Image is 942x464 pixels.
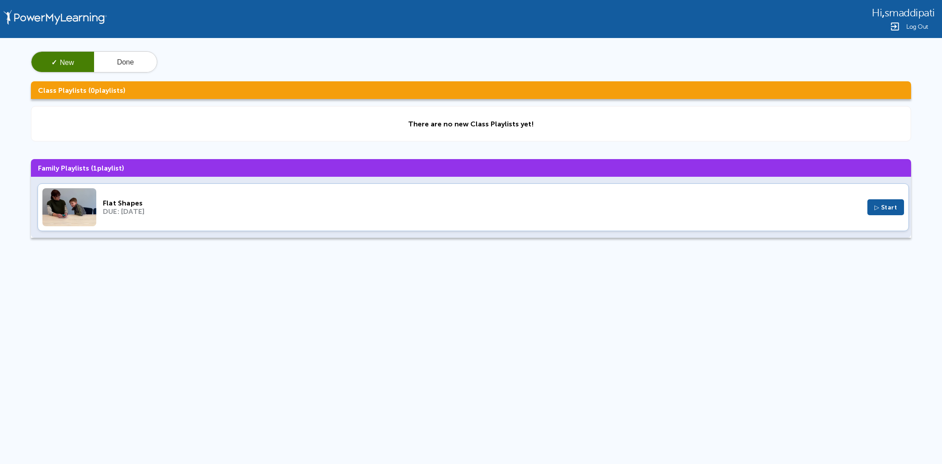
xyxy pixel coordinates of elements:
[51,59,57,66] span: ✓
[885,7,935,19] span: smaddipati
[906,23,928,30] span: Log Out
[31,159,911,177] h3: Family Playlists ( playlist)
[889,21,900,32] img: Logout Icon
[93,164,97,172] span: 1
[31,81,911,99] h3: Class Playlists ( playlists)
[103,199,861,207] div: Flat Shapes
[91,86,95,95] span: 0
[408,120,534,128] div: There are no new Class Playlists yet!
[103,207,861,216] div: DUE: [DATE]
[94,52,157,73] button: Done
[31,52,94,73] button: ✓New
[872,7,882,19] span: Hi
[42,188,96,226] img: Thumbnail
[872,6,935,19] div: ,
[867,199,904,215] button: ▷ Start
[874,204,897,211] span: ▷ Start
